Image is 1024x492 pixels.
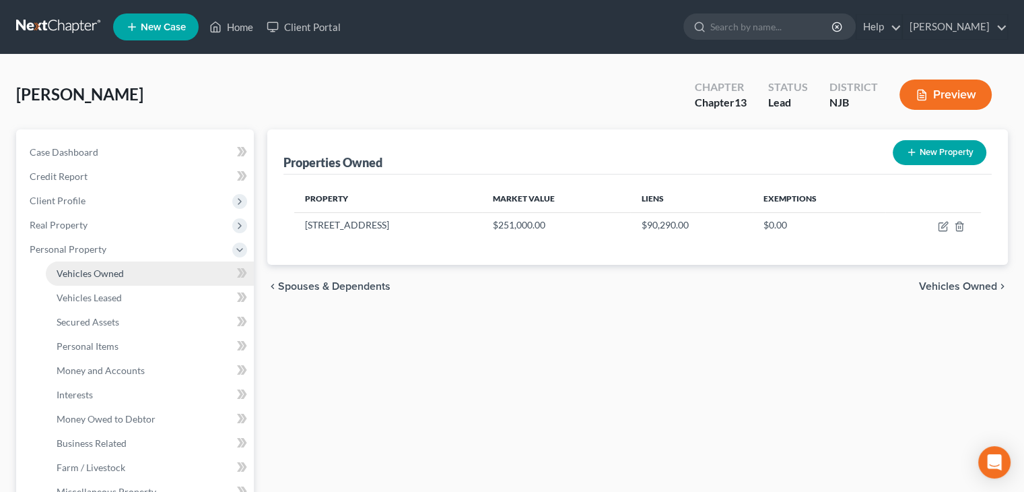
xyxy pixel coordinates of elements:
[203,15,260,39] a: Home
[57,268,124,279] span: Vehicles Owned
[903,15,1007,39] a: [PERSON_NAME]
[630,185,752,212] th: Liens
[46,310,254,334] a: Secured Assets
[294,212,482,238] td: [STREET_ADDRESS]
[16,84,143,104] span: [PERSON_NAME]
[695,95,747,111] div: Chapter
[141,22,186,32] span: New Case
[57,437,127,449] span: Business Related
[267,281,278,292] i: chevron_left
[978,446,1011,479] div: Open Intercom Messenger
[30,195,86,206] span: Client Profile
[260,15,347,39] a: Client Portal
[710,14,833,39] input: Search by name...
[57,316,119,328] span: Secured Assets
[30,171,88,182] span: Credit Report
[46,286,254,310] a: Vehicles Leased
[278,281,390,292] span: Spouses & Dependents
[919,281,1008,292] button: Vehicles Owned chevron_right
[829,80,878,95] div: District
[57,340,118,352] span: Personal Items
[695,80,747,95] div: Chapter
[768,95,808,111] div: Lead
[46,407,254,431] a: Money Owed to Debtor
[735,96,747,109] span: 13
[19,164,254,189] a: Credit Report
[919,281,997,292] span: Vehicles Owned
[899,80,992,110] button: Preview
[768,80,808,95] div: Status
[856,15,901,39] a: Help
[893,140,986,165] button: New Property
[46,262,254,286] a: Vehicles Owned
[482,212,630,238] td: $251,000.00
[46,359,254,383] a: Money and Accounts
[630,212,752,238] td: $90,290.00
[753,212,885,238] td: $0.00
[267,281,390,292] button: chevron_left Spouses & Dependents
[57,413,156,425] span: Money Owed to Debtor
[294,185,482,212] th: Property
[57,389,93,400] span: Interests
[46,431,254,456] a: Business Related
[57,292,122,303] span: Vehicles Leased
[46,383,254,407] a: Interests
[30,146,98,158] span: Case Dashboard
[829,95,878,111] div: NJB
[57,365,145,376] span: Money and Accounts
[30,243,106,255] span: Personal Property
[46,334,254,359] a: Personal Items
[283,154,382,171] div: Properties Owned
[30,219,88,230] span: Real Property
[482,185,630,212] th: Market Value
[997,281,1008,292] i: chevron_right
[753,185,885,212] th: Exemptions
[19,140,254,164] a: Case Dashboard
[57,462,125,473] span: Farm / Livestock
[46,456,254,480] a: Farm / Livestock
